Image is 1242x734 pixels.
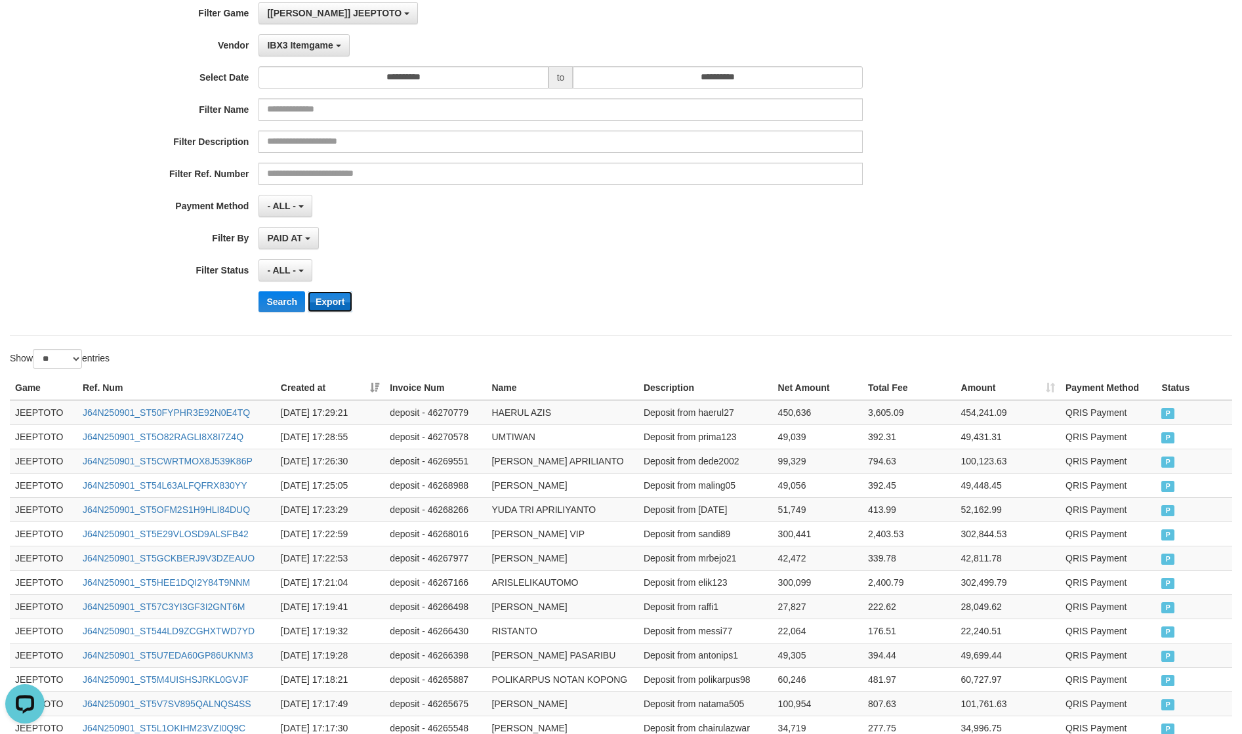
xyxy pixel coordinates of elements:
td: JEEPTOTO [10,400,77,425]
a: J64N250901_ST54L63ALFQFRX830YY [83,480,247,491]
td: [PERSON_NAME] [486,473,638,497]
td: 394.44 [863,643,955,667]
td: JEEPTOTO [10,546,77,570]
td: QRIS Payment [1060,424,1156,449]
td: Deposit from natama505 [638,691,773,716]
a: J64N250901_ST5M4UISHSJRKL0GVJF [83,674,249,685]
span: PAID [1161,626,1174,638]
td: Deposit from raffi1 [638,594,773,619]
td: deposit - 46267166 [384,570,486,594]
td: [DATE] 17:19:32 [276,619,384,643]
td: JEEPTOTO [10,473,77,497]
td: [DATE] 17:28:55 [276,424,384,449]
span: PAID [1161,505,1174,516]
td: 28,049.62 [956,594,1060,619]
td: QRIS Payment [1060,691,1156,716]
td: [PERSON_NAME] PASARIBU [486,643,638,667]
a: J64N250901_ST5OFM2S1H9HLI84DUQ [83,504,250,515]
button: IBX3 Itemgame [259,34,349,56]
td: deposit - 46265675 [384,691,486,716]
a: J64N250901_ST50FYPHR3E92N0E4TQ [83,407,250,418]
td: [DATE] 17:19:41 [276,594,384,619]
td: 413.99 [863,497,955,521]
td: QRIS Payment [1060,570,1156,594]
th: Game [10,376,77,400]
td: [DATE] 17:23:29 [276,497,384,521]
a: J64N250901_ST5E29VLOSD9ALSFB42 [83,529,249,539]
td: QRIS Payment [1060,667,1156,691]
td: [DATE] 17:22:53 [276,546,384,570]
td: JEEPTOTO [10,619,77,643]
td: JEEPTOTO [10,424,77,449]
td: deposit - 46267977 [384,546,486,570]
td: QRIS Payment [1060,497,1156,521]
button: Search [259,291,305,312]
span: PAID [1161,481,1174,492]
td: 3,605.09 [863,400,955,425]
span: - ALL - [267,201,296,211]
th: Description [638,376,773,400]
td: 481.97 [863,667,955,691]
td: Deposit from messi77 [638,619,773,643]
td: QRIS Payment [1060,449,1156,473]
span: PAID [1161,578,1174,589]
th: Ref. Num [77,376,276,400]
td: Deposit from antonips1 [638,643,773,667]
td: 49,056 [773,473,863,497]
td: [DATE] 17:26:30 [276,449,384,473]
select: Showentries [33,349,82,369]
td: QRIS Payment [1060,594,1156,619]
td: 60,727.97 [956,667,1060,691]
td: JEEPTOTO [10,497,77,521]
td: [PERSON_NAME] VIP [486,521,638,546]
a: J64N250901_ST5HEE1DQI2Y84T9NNM [83,577,250,588]
td: [DATE] 17:29:21 [276,400,384,425]
td: Deposit from dede2002 [638,449,773,473]
a: J64N250901_ST5GCKBERJ9V3DZEAUO [83,553,255,563]
td: Deposit from polikarpus98 [638,667,773,691]
td: RISTANTO [486,619,638,643]
td: JEEPTOTO [10,643,77,667]
td: [PERSON_NAME] APRILIANTO [486,449,638,473]
th: Total Fee [863,376,955,400]
td: 22,064 [773,619,863,643]
span: PAID [1161,699,1174,710]
td: [DATE] 17:25:05 [276,473,384,497]
td: 49,305 [773,643,863,667]
td: HAERUL AZIS [486,400,638,425]
td: 454,241.09 [956,400,1060,425]
td: deposit - 46265887 [384,667,486,691]
span: PAID [1161,602,1174,613]
td: 60,246 [773,667,863,691]
td: 42,811.78 [956,546,1060,570]
td: 42,472 [773,546,863,570]
td: deposit - 46268988 [384,473,486,497]
td: deposit - 46266398 [384,643,486,667]
td: Deposit from [DATE] [638,497,773,521]
span: PAID [1161,651,1174,662]
td: 49,431.31 [956,424,1060,449]
a: J64N250901_ST544LD9ZCGHXTWD7YD [83,626,255,636]
span: PAID [1161,408,1174,419]
th: Amount: activate to sort column ascending [956,376,1060,400]
td: deposit - 46270779 [384,400,486,425]
td: [DATE] 17:18:21 [276,667,384,691]
a: J64N250901_ST5V7SV895QALNQS4SS [83,699,251,709]
span: PAID [1161,432,1174,443]
td: Deposit from prima123 [638,424,773,449]
td: JEEPTOTO [10,449,77,473]
td: 52,162.99 [956,497,1060,521]
td: 302,499.79 [956,570,1060,594]
td: ARISLELIKAUTOMO [486,570,638,594]
td: Deposit from mrbejo21 [638,546,773,570]
td: 807.63 [863,691,955,716]
button: PAID AT [259,227,318,249]
td: deposit - 46268266 [384,497,486,521]
button: Open LiveChat chat widget [5,5,45,45]
td: 392.31 [863,424,955,449]
td: deposit - 46270578 [384,424,486,449]
td: 392.45 [863,473,955,497]
span: to [549,66,573,89]
td: 99,329 [773,449,863,473]
td: POLIKARPUS NOTAN KOPONG [486,667,638,691]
